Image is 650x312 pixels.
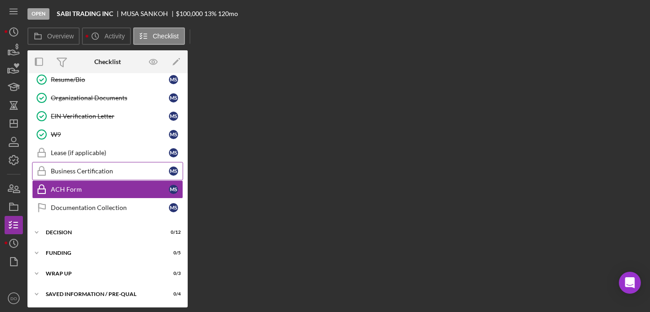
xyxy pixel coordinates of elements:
a: ACH FormMS [32,180,183,199]
div: 0 / 4 [164,291,181,297]
div: M S [169,130,178,139]
div: 13 % [204,10,217,17]
a: Business CertificationMS [32,162,183,180]
a: Resume/BioMS [32,70,183,89]
div: M S [169,167,178,176]
div: M S [169,185,178,194]
span: $100,000 [176,10,203,17]
div: Resume/Bio [51,76,169,83]
b: SABI TRADING INC [57,10,113,17]
div: 120 mo [218,10,238,17]
button: Checklist [133,27,185,45]
div: M S [169,203,178,212]
label: Activity [104,32,125,40]
button: Overview [27,27,80,45]
div: Funding [46,250,158,256]
div: Open [27,8,49,20]
a: Organizational DocumentsMS [32,89,183,107]
div: Decision [46,230,158,235]
div: ACH Form [51,186,169,193]
div: W9 [51,131,169,138]
div: M S [169,93,178,102]
div: EIN Verification Letter [51,113,169,120]
a: EIN Verification LetterMS [32,107,183,125]
label: Checklist [153,32,179,40]
label: Overview [47,32,74,40]
div: M S [169,75,178,84]
div: M S [169,148,178,157]
div: 0 / 5 [164,250,181,256]
a: Lease (if applicable)MS [32,144,183,162]
button: DO [5,289,23,307]
div: Open Intercom Messenger [619,272,641,294]
div: Saved Information / Pre-Qual [46,291,158,297]
div: 0 / 3 [164,271,181,276]
div: Organizational Documents [51,94,169,102]
div: Business Certification [51,167,169,175]
div: Documentation Collection [51,204,169,211]
div: MUSA SANKOH [121,10,176,17]
div: Wrap up [46,271,158,276]
a: W9MS [32,125,183,144]
div: 0 / 12 [164,230,181,235]
div: Lease (if applicable) [51,149,169,156]
text: DO [11,296,17,301]
div: Checklist [94,58,121,65]
button: Activity [82,27,130,45]
div: M S [169,112,178,121]
a: Documentation CollectionMS [32,199,183,217]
